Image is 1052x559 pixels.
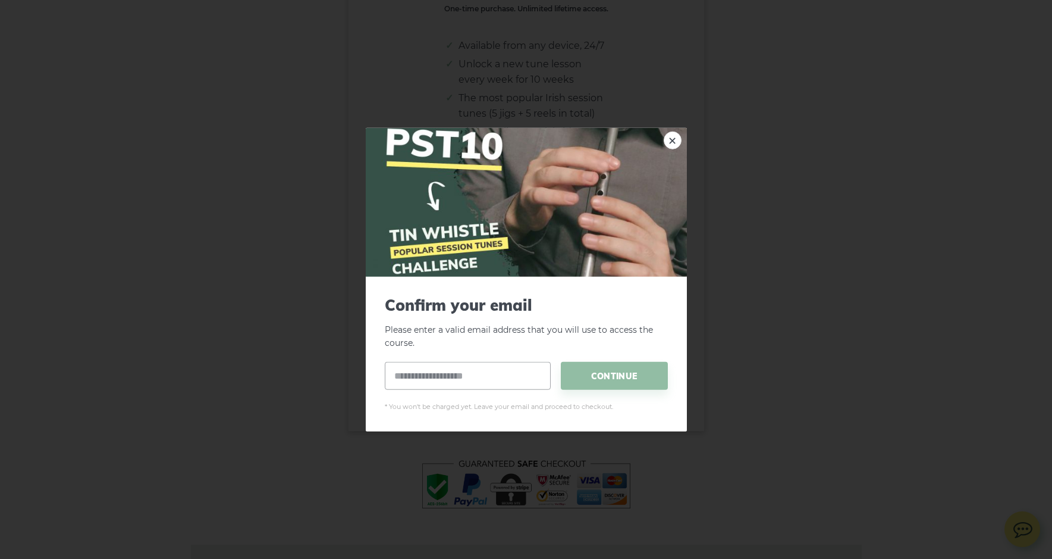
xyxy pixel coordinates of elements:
[385,402,668,413] span: * You won't be charged yet. Leave your email and proceed to checkout.
[385,295,668,314] span: Confirm your email
[366,127,687,276] img: Tin Whistle Improver Course
[385,295,668,350] p: Please enter a valid email address that you will use to access the course.
[561,362,668,390] span: CONTINUE
[664,131,682,149] a: ×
